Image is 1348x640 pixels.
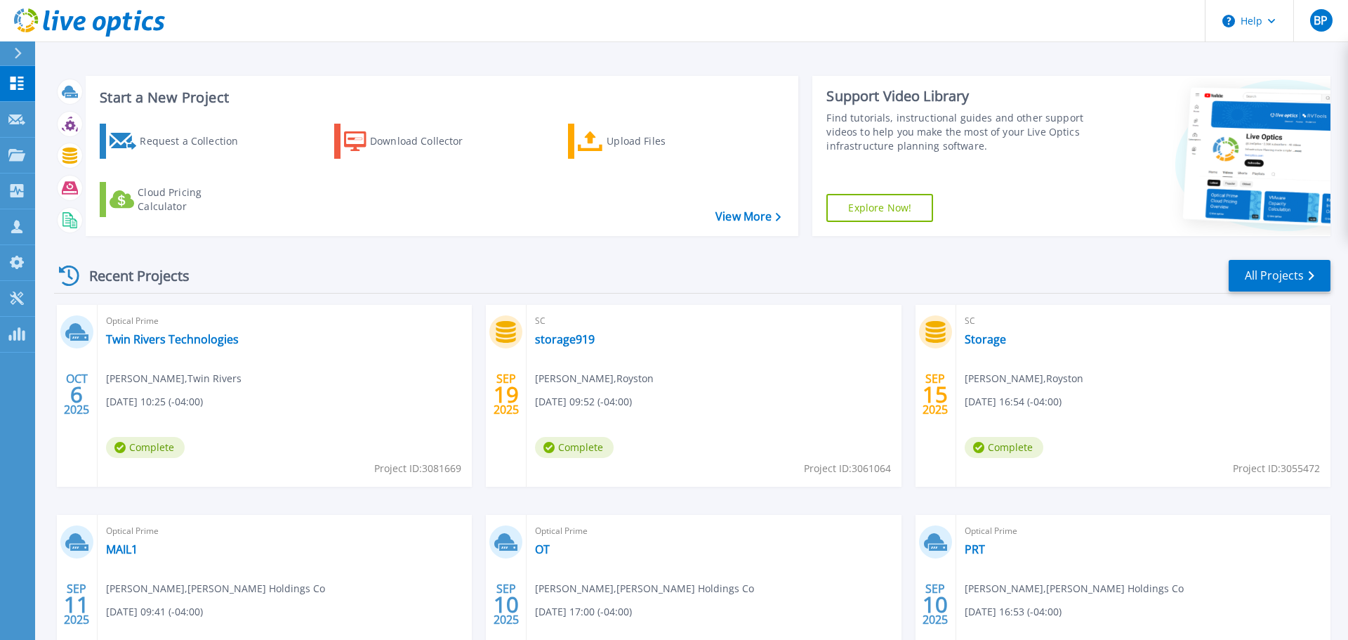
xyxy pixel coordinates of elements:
span: [DATE] 10:25 (-04:00) [106,394,203,410]
span: Optical Prime [535,523,892,539]
span: BP [1314,15,1328,26]
span: [PERSON_NAME] , Royston [965,371,1083,386]
div: Find tutorials, instructional guides and other support videos to help you make the most of your L... [826,111,1090,153]
span: [DATE] 16:54 (-04:00) [965,394,1062,410]
span: Complete [965,437,1043,458]
a: MAIL1 [106,542,138,556]
span: 19 [494,388,519,400]
div: SEP 2025 [922,579,949,630]
span: [DATE] 09:41 (-04:00) [106,604,203,620]
span: SC [535,313,892,329]
span: 15 [923,388,948,400]
a: Download Collector [334,124,491,159]
h3: Start a New Project [100,90,781,105]
span: [PERSON_NAME] , Twin Rivers [106,371,242,386]
a: Upload Files [568,124,725,159]
div: SEP 2025 [922,369,949,420]
a: Twin Rivers Technologies [106,332,239,346]
span: [DATE] 17:00 (-04:00) [535,604,632,620]
a: All Projects [1229,260,1330,292]
span: Complete [106,437,185,458]
div: SEP 2025 [493,579,520,630]
div: Cloud Pricing Calculator [138,185,250,214]
span: [DATE] 09:52 (-04:00) [535,394,632,410]
div: OCT 2025 [63,369,90,420]
span: Complete [535,437,614,458]
span: Optical Prime [106,523,463,539]
a: storage919 [535,332,595,346]
div: Request a Collection [140,127,252,155]
div: SEP 2025 [493,369,520,420]
span: [PERSON_NAME] , [PERSON_NAME] Holdings Co [965,581,1184,596]
span: Project ID: 3055472 [1233,461,1320,476]
span: 11 [64,599,89,610]
span: Optical Prime [106,313,463,329]
div: Recent Projects [54,259,209,293]
div: SEP 2025 [63,579,90,630]
span: Optical Prime [965,523,1322,539]
span: [PERSON_NAME] , Royston [535,371,654,386]
a: Cloud Pricing Calculator [100,182,256,217]
div: Upload Files [607,127,719,155]
a: OT [535,542,550,556]
span: SC [965,313,1322,329]
span: 6 [70,388,83,400]
span: Project ID: 3061064 [804,461,891,476]
span: [PERSON_NAME] , [PERSON_NAME] Holdings Co [535,581,754,596]
span: 10 [923,599,948,610]
a: PRT [965,542,985,556]
span: [DATE] 16:53 (-04:00) [965,604,1062,620]
div: Support Video Library [826,87,1090,105]
span: Project ID: 3081669 [374,461,461,476]
a: Request a Collection [100,124,256,159]
span: [PERSON_NAME] , [PERSON_NAME] Holdings Co [106,581,325,596]
a: Explore Now! [826,194,933,222]
span: 10 [494,599,519,610]
a: Storage [965,332,1006,346]
div: Download Collector [370,127,482,155]
a: View More [715,210,781,223]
